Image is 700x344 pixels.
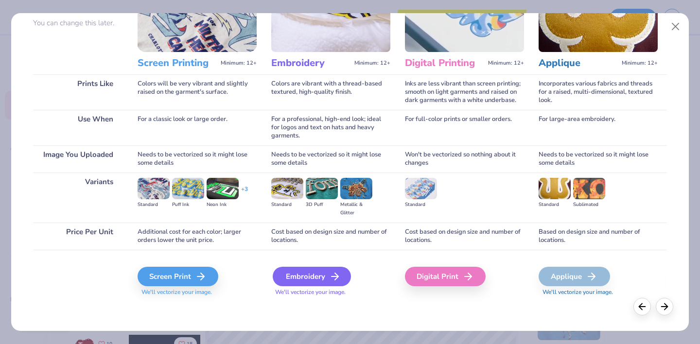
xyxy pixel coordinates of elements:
div: Cost based on design size and number of locations. [271,223,390,250]
div: For a classic look or large order. [138,110,257,145]
h3: Digital Printing [405,57,484,69]
div: For a professional, high-end look; ideal for logos and text on hats and heavy garments. [271,110,390,145]
img: 3D Puff [306,178,338,199]
div: Price Per Unit [33,223,123,250]
span: We'll vectorize your image. [271,288,390,296]
div: Variants [33,172,123,223]
div: Based on design size and number of locations. [539,223,658,250]
img: Standard [138,178,170,199]
div: Metallic & Glitter [340,201,372,217]
div: Applique [539,267,610,286]
img: Sublimated [573,178,605,199]
img: Puff Ink [172,178,204,199]
div: Puff Ink [172,201,204,209]
div: Screen Print [138,267,218,286]
div: Won't be vectorized so nothing about it changes [405,145,524,172]
img: Standard [539,178,571,199]
img: Standard [271,178,303,199]
div: Needs to be vectorized so it might lose some details [138,145,257,172]
p: You can change this later. [33,19,123,27]
div: Standard [138,201,170,209]
span: Minimum: 12+ [354,60,390,67]
div: Needs to be vectorized so it might lose some details [539,145,658,172]
div: Standard [539,201,571,209]
div: Needs to be vectorized so it might lose some details [271,145,390,172]
div: Cost based on design size and number of locations. [405,223,524,250]
div: Digital Print [405,267,486,286]
div: Inks are less vibrant than screen printing; smooth on light garments and raised on dark garments ... [405,74,524,110]
div: For large-area embroidery. [539,110,658,145]
span: Minimum: 12+ [221,60,257,67]
h3: Embroidery [271,57,350,69]
div: Sublimated [573,201,605,209]
div: Neon Ink [207,201,239,209]
h3: Screen Printing [138,57,217,69]
span: Minimum: 12+ [488,60,524,67]
div: Image You Uploaded [33,145,123,172]
div: Incorporates various fabrics and threads for a raised, multi-dimensional, textured look. [539,74,658,110]
span: We'll vectorize your image. [138,288,257,296]
div: For full-color prints or smaller orders. [405,110,524,145]
span: Minimum: 12+ [622,60,658,67]
div: + 3 [241,185,248,202]
img: Neon Ink [207,178,239,199]
img: Metallic & Glitter [340,178,372,199]
span: We'll vectorize your image. [539,288,658,296]
div: Standard [405,201,437,209]
div: Colors will be very vibrant and slightly raised on the garment's surface. [138,74,257,110]
div: Standard [271,201,303,209]
div: Prints Like [33,74,123,110]
div: Additional cost for each color; larger orders lower the unit price. [138,223,257,250]
div: Use When [33,110,123,145]
button: Close [666,17,685,36]
div: 3D Puff [306,201,338,209]
div: Colors are vibrant with a thread-based textured, high-quality finish. [271,74,390,110]
h3: Applique [539,57,618,69]
img: Standard [405,178,437,199]
div: Embroidery [273,267,351,286]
